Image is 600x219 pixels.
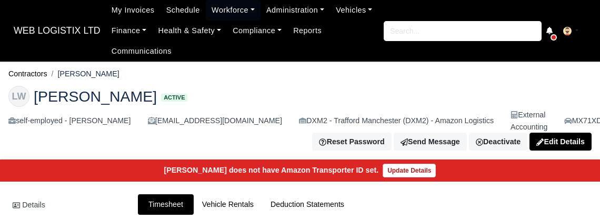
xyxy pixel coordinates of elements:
[106,41,178,62] a: Communications
[547,168,600,219] iframe: Chat Widget
[383,164,436,177] a: Update Details
[152,21,227,41] a: Health & Safety
[529,133,592,151] a: Edit Details
[299,115,494,127] div: DXM2 - Trafford Manchester (DXM2) - Amazon Logistics
[8,115,131,127] div: self-employed - [PERSON_NAME]
[469,133,527,151] a: Deactivate
[47,68,119,80] li: [PERSON_NAME]
[34,89,157,104] span: [PERSON_NAME]
[8,20,106,41] span: WEB LOGISTIX LTD
[287,21,327,41] a: Reports
[262,194,353,215] a: Deduction Statements
[394,133,467,151] a: Send Message
[8,21,106,41] a: WEB LOGISTIX LTD
[106,21,153,41] a: Finance
[1,77,599,160] div: Luke Weir
[138,194,194,215] a: Timesheet
[511,109,547,133] div: External Accounting
[161,94,187,102] span: Active
[194,194,262,215] a: Vehicle Rentals
[148,115,282,127] div: [EMAIL_ADDRESS][DOMAIN_NAME]
[8,69,47,78] a: Contractors
[8,86,29,107] div: LW
[8,195,125,215] a: Details
[312,133,391,151] button: Reset Password
[384,21,542,41] input: Search...
[227,21,287,41] a: Compliance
